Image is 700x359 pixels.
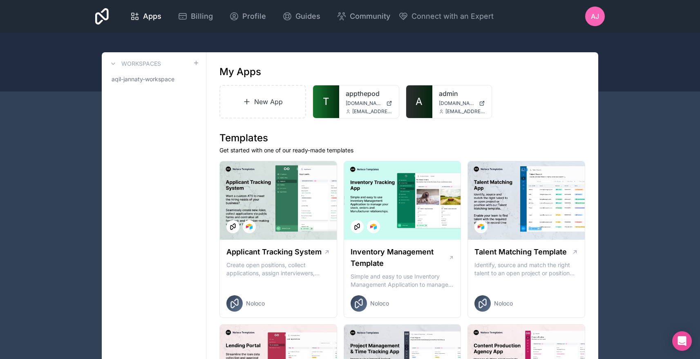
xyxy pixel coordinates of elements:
a: appthepod [346,89,392,98]
h3: Workspaces [121,60,161,68]
span: Profile [242,11,266,22]
a: A [406,85,432,118]
span: [EMAIL_ADDRESS][DOMAIN_NAME] [352,108,392,115]
a: [DOMAIN_NAME] [346,100,392,107]
h1: Templates [219,132,585,145]
span: Noloco [246,299,265,308]
button: Connect with an Expert [398,11,494,22]
a: Community [330,7,397,25]
a: Guides [276,7,327,25]
p: Create open positions, collect applications, assign interviewers, centralise candidate feedback a... [226,261,330,277]
span: Connect with an Expert [412,11,494,22]
a: Profile [223,7,273,25]
span: T [323,95,329,108]
h1: Applicant Tracking System [226,246,322,258]
p: Simple and easy to use Inventory Management Application to manage your stock, orders and Manufact... [351,272,454,289]
a: [DOMAIN_NAME] [439,100,485,107]
span: [EMAIL_ADDRESS][DOMAIN_NAME] [445,108,485,115]
a: Workspaces [108,59,161,69]
img: Airtable Logo [246,223,253,230]
a: Billing [171,7,219,25]
p: Identify, source and match the right talent to an open project or position with our Talent Matchi... [474,261,578,277]
h1: My Apps [219,65,261,78]
span: Guides [295,11,320,22]
p: Get started with one of our ready-made templates [219,146,585,154]
span: Community [350,11,390,22]
a: T [313,85,339,118]
a: New App [219,85,306,118]
span: Noloco [370,299,389,308]
a: aqil-jannaty-workspace [108,72,199,87]
span: Billing [191,11,213,22]
span: [DOMAIN_NAME] [439,100,476,107]
img: Airtable Logo [370,223,377,230]
div: Open Intercom Messenger [672,331,692,351]
span: A [416,95,423,108]
span: aqil-jannaty-workspace [112,75,174,83]
h1: Inventory Management Template [351,246,449,269]
a: Apps [123,7,168,25]
span: AJ [591,11,599,21]
img: Airtable Logo [478,223,484,230]
a: admin [439,89,485,98]
span: [DOMAIN_NAME] [346,100,383,107]
span: Apps [143,11,161,22]
span: Noloco [494,299,513,308]
h1: Talent Matching Template [474,246,567,258]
